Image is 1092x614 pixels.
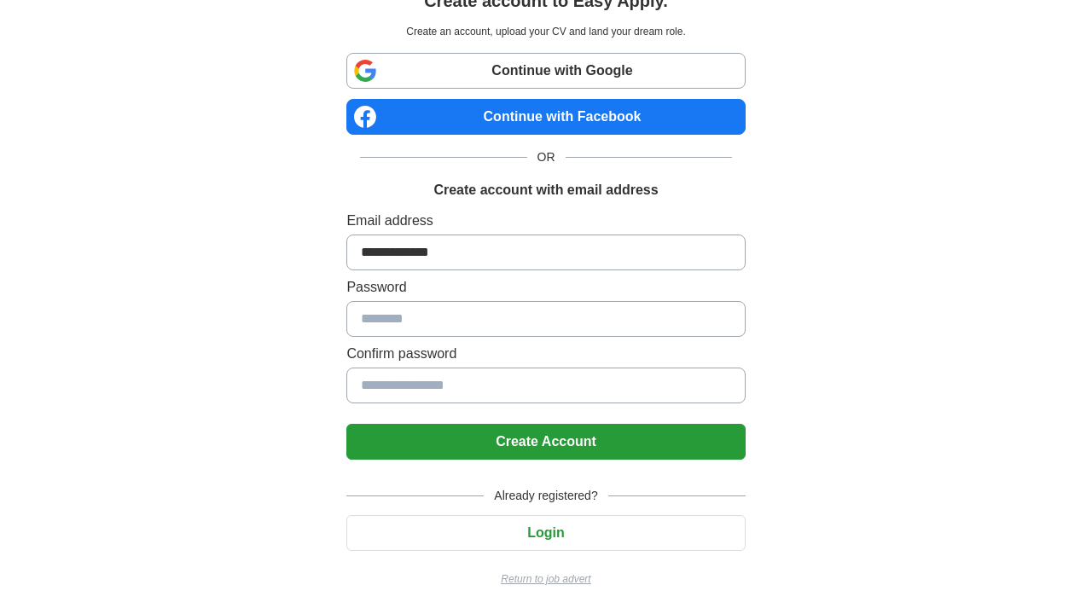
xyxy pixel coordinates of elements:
[433,180,658,200] h1: Create account with email address
[346,571,745,587] a: Return to job advert
[346,424,745,460] button: Create Account
[484,487,607,505] span: Already registered?
[346,525,745,540] a: Login
[346,99,745,135] a: Continue with Facebook
[346,277,745,298] label: Password
[527,148,566,166] span: OR
[346,344,745,364] label: Confirm password
[346,211,745,231] label: Email address
[346,53,745,89] a: Continue with Google
[346,515,745,551] button: Login
[350,24,741,39] p: Create an account, upload your CV and land your dream role.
